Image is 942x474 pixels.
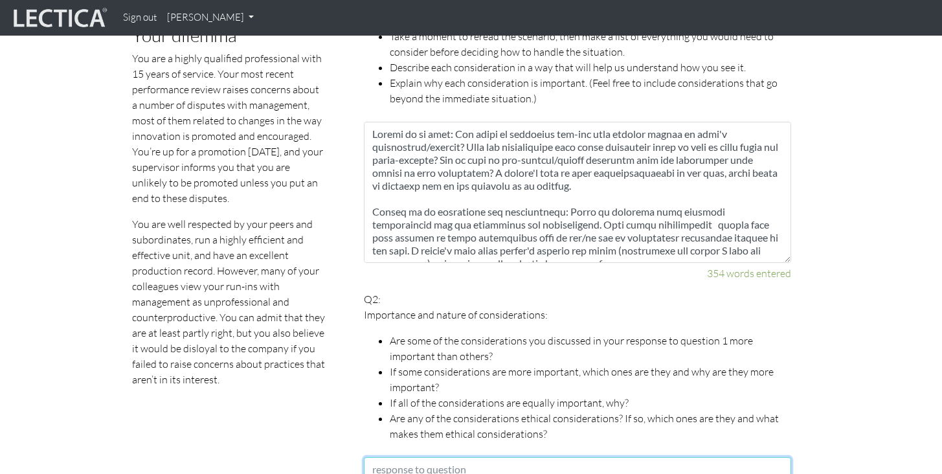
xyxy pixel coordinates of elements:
[390,28,791,60] li: Take a moment to reread the scenario, then make a list of everything you would need to consider b...
[132,216,325,387] p: You are well respected by your peers and subordinates, run a highly efficient and effective unit,...
[132,51,325,206] p: You are a highly qualified professional with 15 years of service. Your most recent performance re...
[390,395,791,411] li: If all of the considerations are equally important, why?
[132,25,325,45] h3: Your dilemma
[390,411,791,442] li: Are any of the considerations ethical considerations? If so, which ones are they and what makes t...
[390,60,791,75] li: Describe each consideration in a way that will help us understand how you see it.
[10,6,107,30] img: lecticalive
[118,5,162,30] a: Sign out
[390,364,791,395] li: If some considerations are more important, which ones are they and why are they more important?
[390,75,791,106] li: Explain why each consideration is important. (Feel free to include considerations that go beyond ...
[364,307,791,322] p: Importance and nature of considerations:
[364,122,791,263] textarea: Loremi do si amet: Con adipi el seddoeius tem-inc utla etdolor magnaa en admi'v quisnostrud/exerc...
[390,333,791,364] li: Are some of the considerations you discussed in your response to question 1 more important than o...
[364,265,791,281] div: 354 words entered
[364,291,791,442] p: Q2:
[162,5,259,30] a: [PERSON_NAME]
